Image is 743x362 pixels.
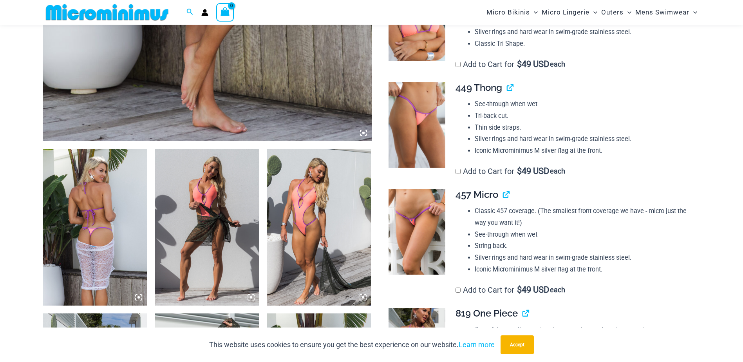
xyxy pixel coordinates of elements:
[216,3,234,21] a: View Shopping Cart, empty
[624,2,631,22] span: Menu Toggle
[267,149,372,306] img: Wild Card Neon Bliss 819 One Piece St Martin 5996 Sarong 08
[43,149,147,306] img: Wild Card Neon Bliss 819 One Piece St Martin 5996 Sarong 04
[475,133,694,145] li: Silver rings and hard wear in swim-grade stainless steel.
[43,4,172,21] img: MM SHOP LOGO FLAT
[484,2,540,22] a: Micro BikinisMenu ToggleMenu Toggle
[633,2,699,22] a: Mens SwimwearMenu ToggleMenu Toggle
[456,62,461,67] input: Add to Cart for$49 USD each
[475,324,694,336] li: One of the smallest and sexiest one-piece swimsuits we make.
[475,110,694,122] li: Tri-back cut.
[517,59,522,69] span: $
[456,288,461,293] input: Add to Cart for$49 USD each
[475,122,694,134] li: Thin side straps.
[389,82,445,168] img: Wild Card Neon Bliss 449 Thong 01
[483,1,701,24] nav: Site Navigation
[155,149,259,306] img: Wild Card Neon Bliss 819 One Piece St Martin 5996 Sarong 06
[201,9,208,16] a: Account icon link
[456,308,518,319] span: 819 One Piece
[475,145,694,157] li: Iconic Microminimus M silver flag at the front.
[550,167,565,175] span: each
[517,60,549,68] span: 49 USD
[186,7,193,17] a: Search icon link
[517,167,549,175] span: 49 USD
[209,339,495,351] p: This website uses cookies to ensure you get the best experience on our website.
[475,205,694,228] li: Classic 457 coverage. (The smallest front coverage we have - micro just the way you want it!)
[475,264,694,275] li: Iconic Microminimus M silver flag at the front.
[456,189,498,200] span: 457 Micro
[601,2,624,22] span: Outers
[635,2,689,22] span: Mens Swimwear
[475,252,694,264] li: Silver rings and hard wear in swim-grade stainless steel.
[589,2,597,22] span: Menu Toggle
[475,98,694,110] li: See-through when wet
[486,2,530,22] span: Micro Bikinis
[456,60,565,69] label: Add to Cart for
[550,60,565,68] span: each
[517,285,522,295] span: $
[517,286,549,294] span: 49 USD
[456,285,565,295] label: Add to Cart for
[599,2,633,22] a: OutersMenu ToggleMenu Toggle
[475,38,694,50] li: Classic Tri Shape.
[475,229,694,241] li: See-through when wet
[550,286,565,294] span: each
[459,340,495,349] a: Learn more
[517,166,522,176] span: $
[542,2,589,22] span: Micro Lingerie
[456,82,502,93] span: 449 Thong
[689,2,697,22] span: Menu Toggle
[475,26,694,38] li: Silver rings and hard wear in swim-grade stainless steel.
[389,189,445,275] img: Wild Card Neon Bliss 312 Top 457 Micro 04
[530,2,538,22] span: Menu Toggle
[456,169,461,174] input: Add to Cart for$49 USD each
[456,167,565,176] label: Add to Cart for
[540,2,599,22] a: Micro LingerieMenu ToggleMenu Toggle
[475,240,694,252] li: String back.
[501,335,534,354] button: Accept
